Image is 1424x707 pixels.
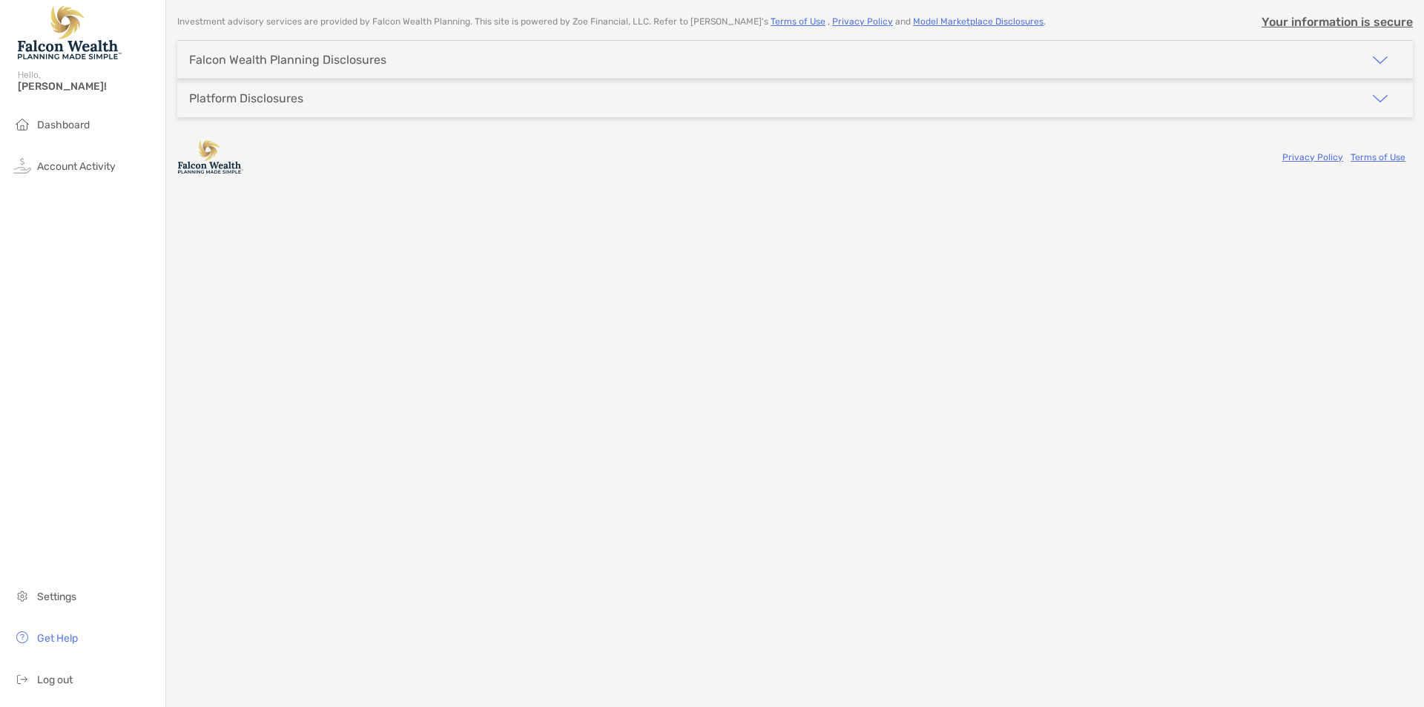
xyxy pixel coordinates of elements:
span: [PERSON_NAME]! [18,80,156,93]
img: activity icon [13,157,31,174]
div: Falcon Wealth Planning Disclosures [189,53,386,67]
img: Falcon Wealth Planning Logo [18,6,122,59]
span: Log out [37,674,73,686]
a: Model Marketplace Disclosures [913,16,1044,27]
img: icon arrow [1371,51,1389,69]
img: logout icon [13,670,31,688]
span: Get Help [37,632,78,645]
img: get-help icon [13,628,31,646]
img: settings icon [13,587,31,605]
span: Account Activity [37,160,116,173]
p: Investment advisory services are provided by Falcon Wealth Planning . This site is powered by Zoe... [177,16,1046,27]
span: Dashboard [37,119,90,131]
p: Your information is secure [1262,15,1413,29]
a: Terms of Use [771,16,825,27]
div: Platform Disclosures [189,91,303,105]
a: Terms of Use [1351,152,1405,162]
span: Settings [37,591,76,603]
img: icon arrow [1371,90,1389,108]
a: Privacy Policy [1282,152,1343,162]
img: household icon [13,115,31,133]
img: company logo [177,140,244,174]
a: Privacy Policy [832,16,893,27]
